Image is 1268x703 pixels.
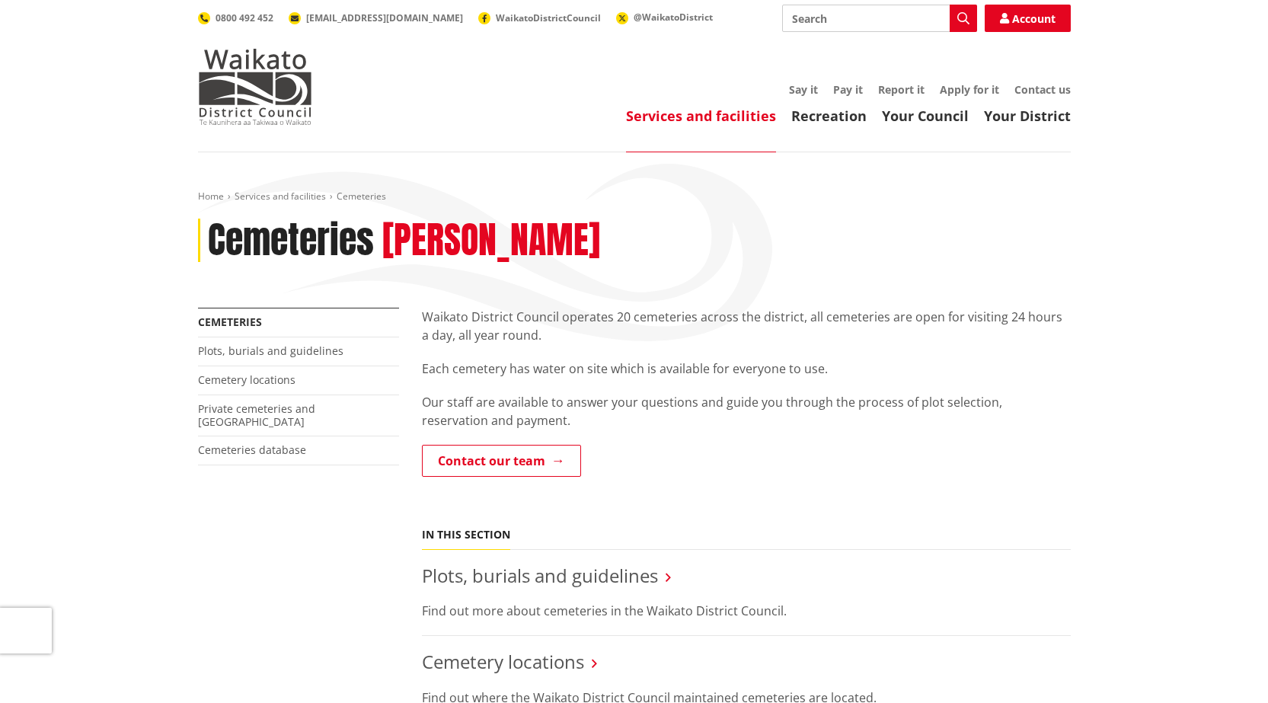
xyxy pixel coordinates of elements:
[782,5,977,32] input: Search input
[882,107,969,125] a: Your Council
[198,190,1071,203] nav: breadcrumb
[382,219,600,263] h2: [PERSON_NAME]
[496,11,601,24] span: WaikatoDistrictCouncil
[198,190,224,203] a: Home
[289,11,463,24] a: [EMAIL_ADDRESS][DOMAIN_NAME]
[198,49,312,125] img: Waikato District Council - Te Kaunihera aa Takiwaa o Waikato
[626,107,776,125] a: Services and facilities
[833,82,863,97] a: Pay it
[422,393,1071,430] p: Our staff are available to answer your questions and guide you through the process of plot select...
[198,11,273,24] a: 0800 492 452
[198,401,315,429] a: Private cemeteries and [GEOGRAPHIC_DATA]
[940,82,999,97] a: Apply for it
[198,372,295,387] a: Cemetery locations
[984,107,1071,125] a: Your District
[216,11,273,24] span: 0800 492 452
[878,82,925,97] a: Report it
[422,359,1071,378] p: Each cemetery has water on site which is available for everyone to use.
[789,82,818,97] a: Say it
[634,11,713,24] span: @WaikatoDistrict
[422,602,1071,620] p: Find out more about cemeteries in the Waikato District Council.
[337,190,386,203] span: Cemeteries
[1014,82,1071,97] a: Contact us
[198,443,306,457] a: Cemeteries database
[208,219,374,263] h1: Cemeteries
[478,11,601,24] a: WaikatoDistrictCouncil
[198,315,262,329] a: Cemeteries
[198,344,343,358] a: Plots, burials and guidelines
[985,5,1071,32] a: Account
[422,529,510,542] h5: In this section
[422,649,584,674] a: Cemetery locations
[306,11,463,24] span: [EMAIL_ADDRESS][DOMAIN_NAME]
[422,445,581,477] a: Contact our team
[791,107,867,125] a: Recreation
[235,190,326,203] a: Services and facilities
[616,11,713,24] a: @WaikatoDistrict
[422,308,1071,344] p: Waikato District Council operates 20 cemeteries across the district, all cemeteries are open for ...
[422,563,658,588] a: Plots, burials and guidelines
